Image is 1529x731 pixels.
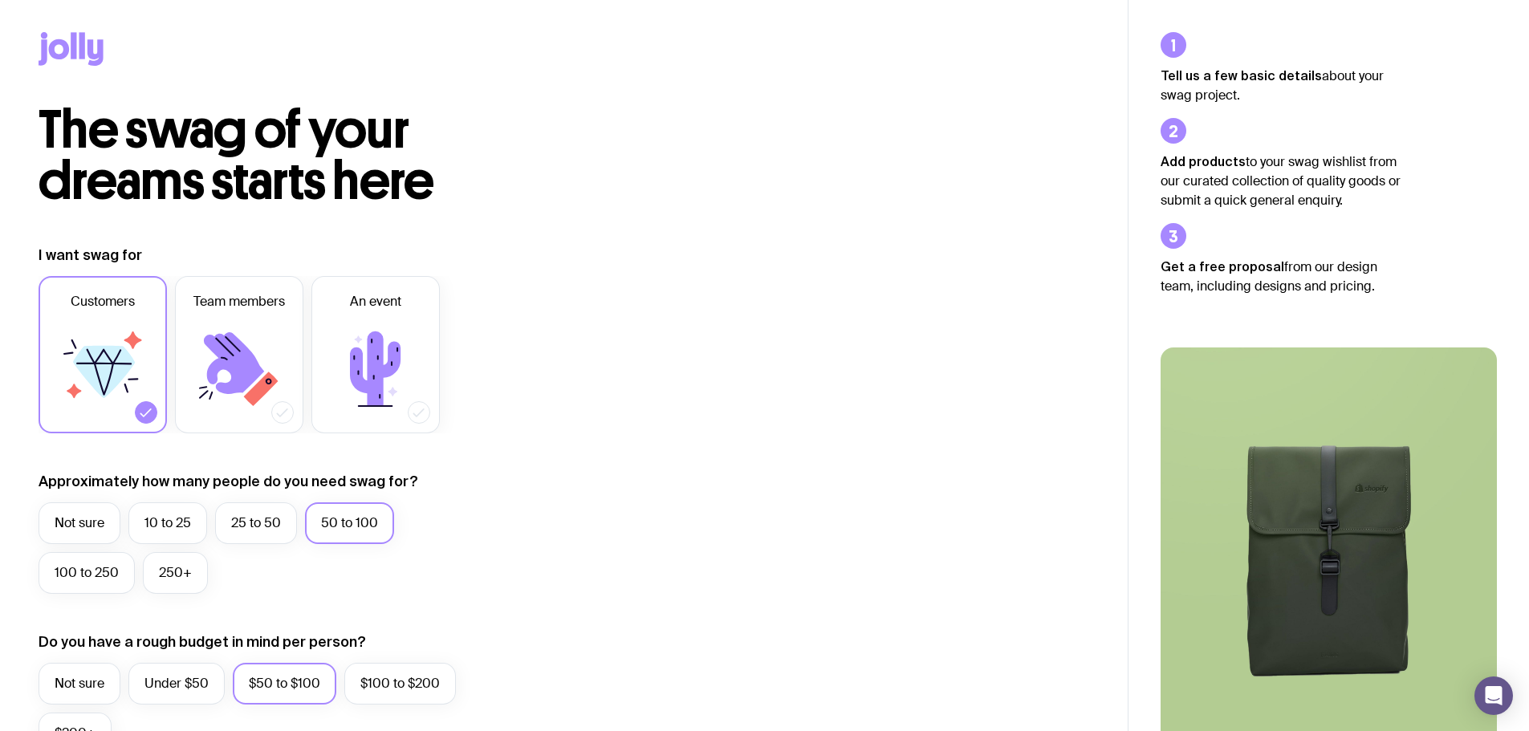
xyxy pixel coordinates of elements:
[39,663,120,705] label: Not sure
[39,472,418,491] label: Approximately how many people do you need swag for?
[71,292,135,311] span: Customers
[39,98,434,213] span: The swag of your dreams starts here
[1161,154,1246,169] strong: Add products
[215,502,297,544] label: 25 to 50
[1161,66,1401,105] p: about your swag project.
[128,663,225,705] label: Under $50
[143,552,208,594] label: 250+
[233,663,336,705] label: $50 to $100
[193,292,285,311] span: Team members
[305,502,394,544] label: 50 to 100
[1474,676,1513,715] div: Open Intercom Messenger
[1161,152,1401,210] p: to your swag wishlist from our curated collection of quality goods or submit a quick general enqu...
[344,663,456,705] label: $100 to $200
[350,292,401,311] span: An event
[128,502,207,544] label: 10 to 25
[39,502,120,544] label: Not sure
[39,632,366,652] label: Do you have a rough budget in mind per person?
[39,246,142,265] label: I want swag for
[39,552,135,594] label: 100 to 250
[1161,259,1284,274] strong: Get a free proposal
[1161,68,1322,83] strong: Tell us a few basic details
[1161,257,1401,296] p: from our design team, including designs and pricing.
